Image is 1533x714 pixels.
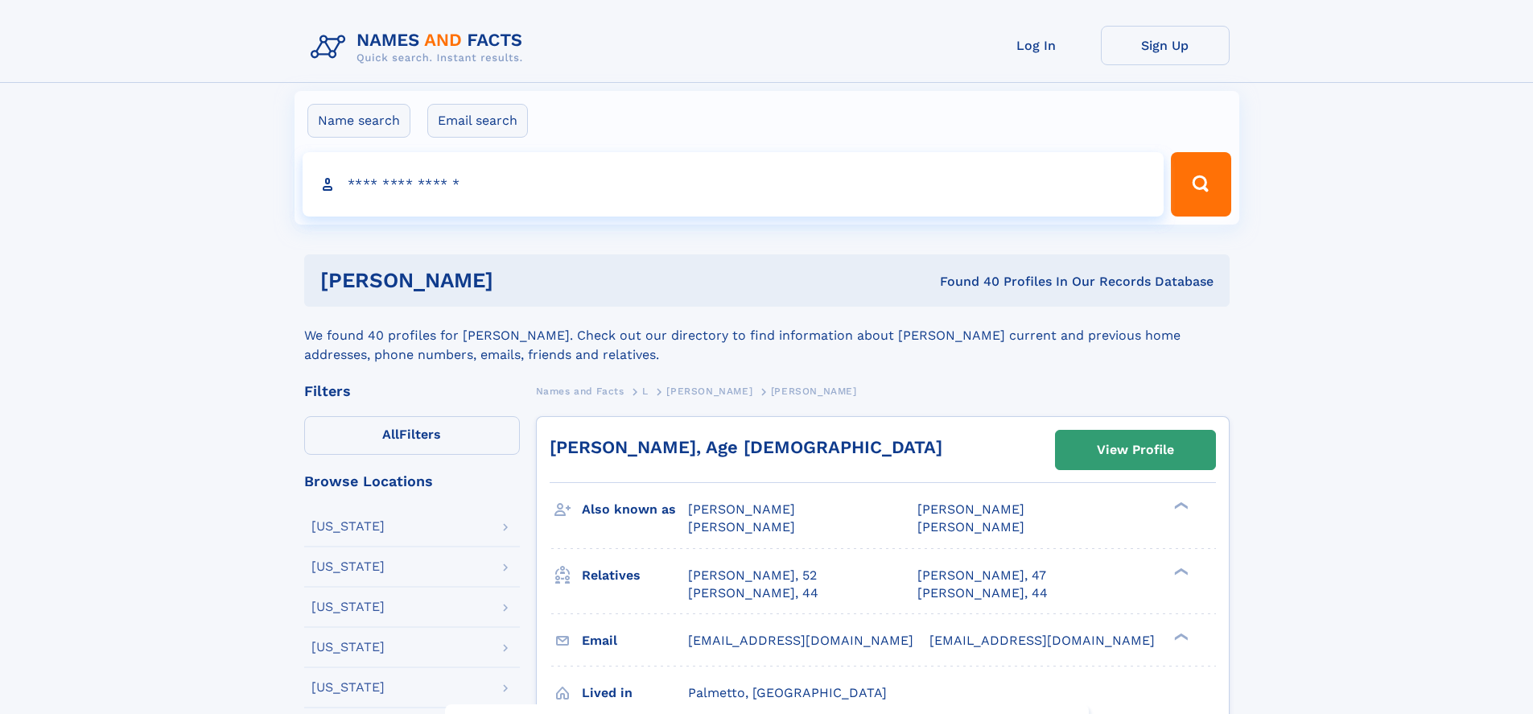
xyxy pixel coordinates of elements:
[688,519,795,534] span: [PERSON_NAME]
[688,567,817,584] a: [PERSON_NAME], 52
[688,501,795,517] span: [PERSON_NAME]
[582,562,688,589] h3: Relatives
[582,679,688,707] h3: Lived in
[642,381,649,401] a: L
[382,427,399,442] span: All
[642,386,649,397] span: L
[688,685,887,700] span: Palmetto, [GEOGRAPHIC_DATA]
[688,633,913,648] span: [EMAIL_ADDRESS][DOMAIN_NAME]
[536,381,624,401] a: Names and Facts
[1170,501,1189,511] div: ❯
[582,627,688,654] h3: Email
[550,437,942,457] a: [PERSON_NAME], Age [DEMOGRAPHIC_DATA]
[1097,431,1174,468] div: View Profile
[917,519,1024,534] span: [PERSON_NAME]
[929,633,1155,648] span: [EMAIL_ADDRESS][DOMAIN_NAME]
[311,601,385,613] div: [US_STATE]
[311,520,385,533] div: [US_STATE]
[304,26,536,69] img: Logo Names and Facts
[917,567,1046,584] a: [PERSON_NAME], 47
[716,273,1214,291] div: Found 40 Profiles In Our Records Database
[771,386,857,397] span: [PERSON_NAME]
[304,307,1230,365] div: We found 40 profiles for [PERSON_NAME]. Check out our directory to find information about [PERSON...
[917,584,1048,602] a: [PERSON_NAME], 44
[666,386,752,397] span: [PERSON_NAME]
[1170,631,1189,642] div: ❯
[320,270,717,291] h1: [PERSON_NAME]
[666,381,752,401] a: [PERSON_NAME]
[303,152,1164,217] input: search input
[311,681,385,694] div: [US_STATE]
[427,104,528,138] label: Email search
[917,501,1024,517] span: [PERSON_NAME]
[304,474,520,489] div: Browse Locations
[307,104,410,138] label: Name search
[972,26,1101,65] a: Log In
[1056,431,1215,469] a: View Profile
[688,584,818,602] a: [PERSON_NAME], 44
[582,496,688,523] h3: Also known as
[311,641,385,654] div: [US_STATE]
[304,384,520,398] div: Filters
[1101,26,1230,65] a: Sign Up
[304,416,520,455] label: Filters
[311,560,385,573] div: [US_STATE]
[1170,566,1189,576] div: ❯
[1171,152,1230,217] button: Search Button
